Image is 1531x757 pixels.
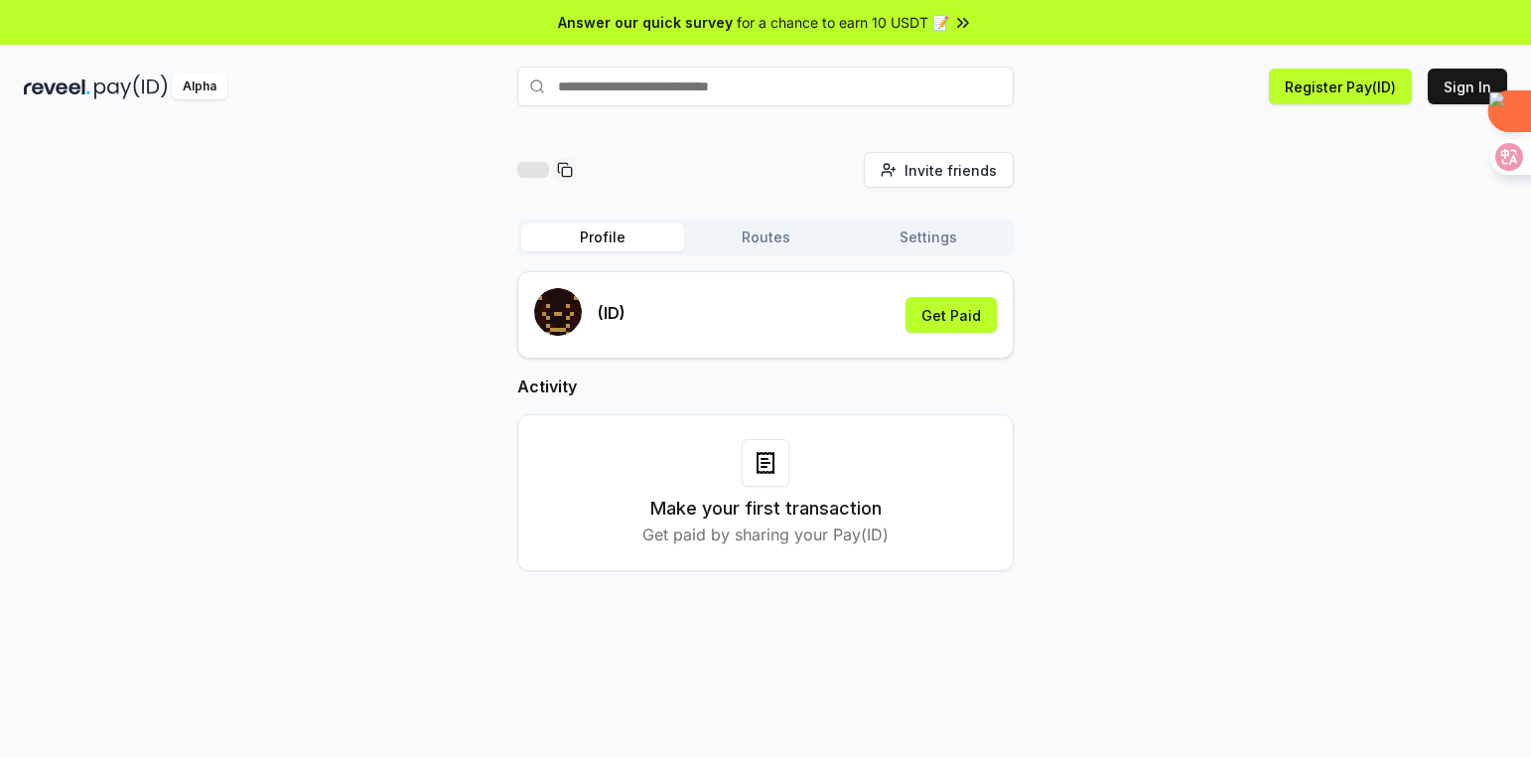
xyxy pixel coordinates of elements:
button: Invite friends [864,152,1014,188]
p: (ID) [598,301,626,325]
h3: Make your first transaction [650,495,882,523]
img: reveel_dark [24,75,90,99]
div: Alpha [172,75,227,99]
span: Invite friends [905,160,997,181]
button: Register Pay(ID) [1269,69,1412,104]
h2: Activity [517,375,1014,398]
button: Settings [847,224,1010,251]
span: Answer our quick survey [558,12,733,33]
button: Sign In [1428,69,1507,104]
button: Profile [521,224,684,251]
p: Get paid by sharing your Pay(ID) [642,523,889,546]
span: for a chance to earn 10 USDT 📝 [737,12,949,33]
img: pay_id [94,75,168,99]
button: Get Paid [905,297,997,333]
button: Routes [684,224,847,251]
